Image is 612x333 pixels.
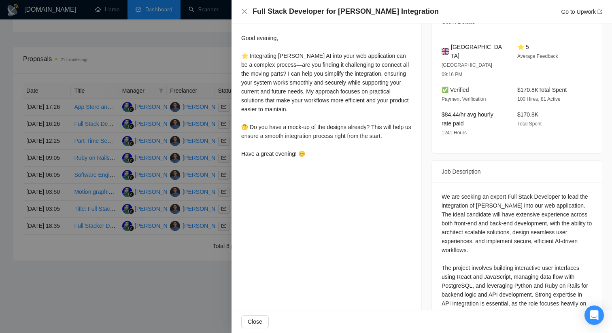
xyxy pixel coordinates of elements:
[442,161,592,182] div: Job Description
[561,8,602,15] a: Go to Upworkexport
[442,96,486,102] span: Payment Verification
[584,305,604,325] div: Open Intercom Messenger
[253,6,439,17] h4: Full Stack Developer for [PERSON_NAME] Integration
[442,130,467,136] span: 1241 Hours
[517,96,561,102] span: 100 Hires, 81 Active
[442,192,592,326] div: We are seeking an expert Full Stack Developer to lead the integration of [PERSON_NAME] into our w...
[517,121,542,127] span: Total Spent
[517,53,558,59] span: Average Feedback
[442,62,492,77] span: [GEOGRAPHIC_DATA] 09:16 PM
[517,111,538,118] span: $170.8K
[451,42,504,60] span: [GEOGRAPHIC_DATA]
[241,8,248,15] button: Close
[442,87,469,93] span: ✅ Verified
[442,47,449,56] img: 🇬🇧
[241,34,412,158] div: Good evening, 🌟 Integrating [PERSON_NAME] AI into your web application can be a complex process—a...
[517,44,529,50] span: ⭐ 5
[597,9,602,14] span: export
[241,8,248,15] span: close
[442,111,493,127] span: $84.44/hr avg hourly rate paid
[241,315,269,328] button: Close
[517,87,567,93] span: $170.8K Total Spent
[248,317,262,326] span: Close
